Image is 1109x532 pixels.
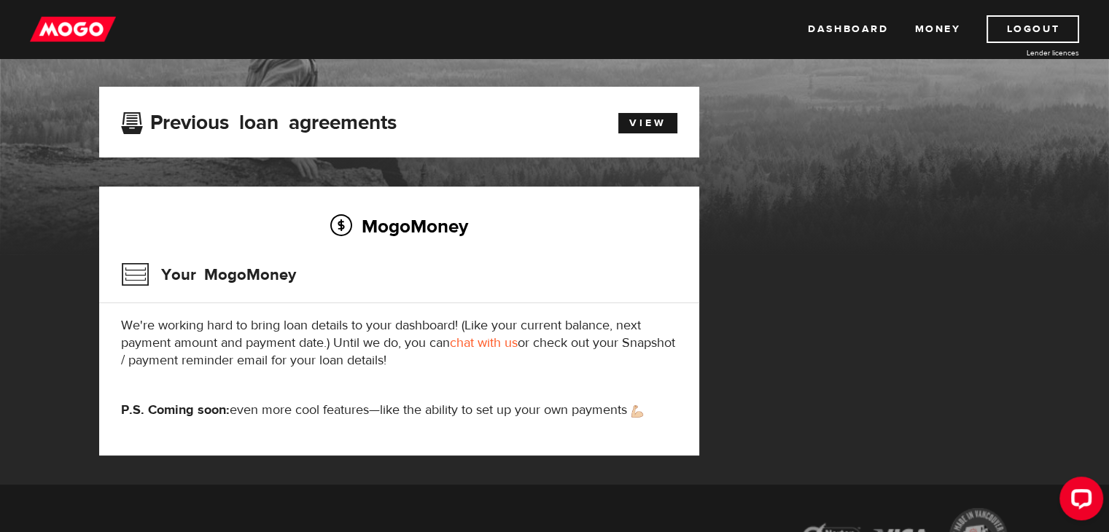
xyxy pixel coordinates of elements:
h2: MogoMoney [121,211,677,241]
a: chat with us [450,335,518,351]
img: strong arm emoji [631,405,643,418]
a: Logout [987,15,1079,43]
h3: Previous loan agreements [121,111,397,130]
img: mogo_logo-11ee424be714fa7cbb0f0f49df9e16ec.png [30,15,116,43]
h3: Your MogoMoney [121,256,296,294]
p: We're working hard to bring loan details to your dashboard! (Like your current balance, next paym... [121,317,677,369]
a: Lender licences [970,47,1079,58]
a: View [618,113,677,133]
iframe: LiveChat chat widget [1048,471,1109,532]
a: Money [914,15,960,43]
p: even more cool features—like the ability to set up your own payments [121,402,677,419]
a: Dashboard [808,15,888,43]
strong: P.S. Coming soon: [121,402,230,418]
